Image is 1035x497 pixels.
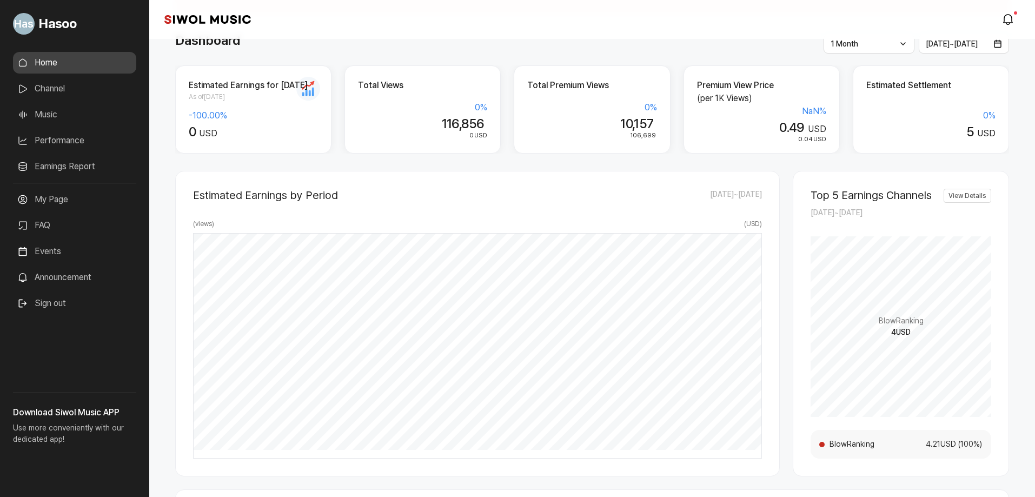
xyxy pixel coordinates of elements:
[527,101,656,114] div: 0 %
[28,359,47,368] span: Home
[866,109,996,122] div: 0 %
[193,219,214,229] span: ( views )
[189,79,318,92] h2: Estimated Earnings for [DATE]
[13,215,136,236] a: FAQ
[866,124,996,140] div: USD
[926,39,978,48] span: [DATE] ~ [DATE]
[13,78,136,100] a: Channel
[442,116,485,131] span: 116,856
[620,116,653,131] span: 10,157
[13,189,136,210] a: My Page
[905,439,957,450] span: 4.21 USD
[140,343,208,370] a: Settings
[189,92,318,102] span: As of [DATE]
[779,120,805,135] span: 0.49
[697,135,826,144] div: USD
[998,9,1020,30] a: modal.notifications
[358,101,487,114] div: 0 %
[697,120,826,136] div: USD
[831,39,858,48] span: 1 Month
[189,109,318,122] div: -100.00 %
[3,343,71,370] a: Home
[13,104,136,125] a: Music
[13,52,136,74] a: Home
[160,359,187,368] span: Settings
[13,419,136,454] p: Use more conveniently with our dedicated app!
[358,131,487,141] div: USD
[697,92,826,105] p: (per 1K Views)
[189,124,318,140] div: USD
[13,406,136,419] h3: Download Siwol Music APP
[13,156,136,177] a: Earnings Report
[697,79,826,92] h2: Premium View Price
[469,131,474,139] span: 0
[175,31,240,50] h1: Dashboard
[358,79,487,92] h2: Total Views
[891,327,911,338] span: 4 USD
[879,315,924,327] span: BlowRanking
[193,189,338,202] h2: Estimated Earnings by Period
[710,189,762,202] span: [DATE] ~ [DATE]
[13,241,136,262] a: Events
[966,124,974,140] span: 5
[811,208,862,217] span: [DATE] ~ [DATE]
[90,360,122,368] span: Messages
[957,439,983,450] span: ( 100 %)
[13,130,136,151] a: Performance
[71,343,140,370] a: Messages
[744,219,762,229] span: ( USD )
[13,293,70,314] button: Sign out
[697,105,826,118] div: NaN %
[39,14,77,34] span: Hasoo
[919,34,1010,54] button: [DATE]~[DATE]
[630,131,656,139] span: 106,699
[527,79,656,92] h2: Total Premium Views
[829,439,905,450] span: BlowRanking
[189,124,196,140] span: 0
[944,189,991,203] a: View Details
[811,189,932,202] h2: Top 5 Earnings Channels
[13,9,136,39] a: Go to My Profile
[13,267,136,288] a: Announcement
[866,79,996,92] h2: Estimated Settlement
[798,135,813,143] span: 0.04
